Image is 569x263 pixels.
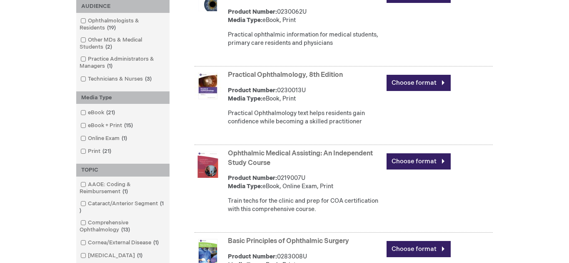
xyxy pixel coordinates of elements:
span: 2 [103,44,114,50]
div: TOPIC [76,164,170,177]
a: Choose format [387,75,451,91]
span: 15 [122,122,135,129]
a: Cataract/Anterior Segment1 [78,200,167,215]
a: Cornea/External Disease1 [78,239,162,247]
span: 1 [135,252,145,259]
span: 21 [100,148,113,155]
strong: Media Type: [228,17,262,24]
img: Practical Ophthalmology, 8th Edition [195,73,221,99]
a: Practical Ophthalmology, 8th Edition [228,71,343,79]
strong: Media Type: [228,95,262,102]
span: 1 [151,239,161,246]
span: 1 [80,200,164,214]
a: Online Exam1 [78,135,130,143]
span: 1 [120,135,129,142]
a: Other MDs & Medical Students2 [78,36,167,51]
a: eBook21 [78,109,118,117]
span: 1 [105,63,115,69]
div: Train techs for the clinic and prep for COA certification with this comprehensive course. [228,197,382,214]
a: [MEDICAL_DATA]1 [78,252,146,260]
div: Media Type [76,91,170,104]
a: Technicians & Nurses3 [78,75,155,83]
strong: Media Type: [228,183,262,190]
span: 3 [143,76,154,82]
a: Practice Administrators & Managers1 [78,55,167,70]
a: Choose format [387,153,451,170]
a: Ophthalmic Medical Assisting: An Independent Study Course [228,150,373,167]
a: Print21 [78,147,115,155]
strong: Product Number: [228,175,277,182]
div: 0230013U eBook, Print [228,86,382,103]
strong: Product Number: [228,8,277,15]
span: 1 [120,188,130,195]
span: 19 [105,25,118,31]
a: Choose format [387,241,451,257]
div: Practical Ophthalmology text helps residents gain confidence while becoming a skilled practitioner [228,109,382,126]
a: Ophthalmologists & Residents19 [78,17,167,32]
div: 0230062U eBook, Print [228,8,382,25]
div: 0219007U eBook, Online Exam, Print [228,174,382,191]
a: AAOE: Coding & Reimbursement1 [78,181,167,196]
span: 21 [104,109,117,116]
strong: Product Number: [228,253,277,260]
div: Practical ophthalmic information for medical students, primary care residents and physicians [228,31,382,47]
img: Ophthalmic Medical Assisting: An Independent Study Course [195,151,221,178]
a: Comprehensive Ophthalmology13 [78,219,167,234]
a: eBook + Print15 [78,122,136,130]
a: Basic Principles of Ophthalmic Surgery [228,237,349,245]
span: 13 [119,226,132,233]
strong: Product Number: [228,87,277,94]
